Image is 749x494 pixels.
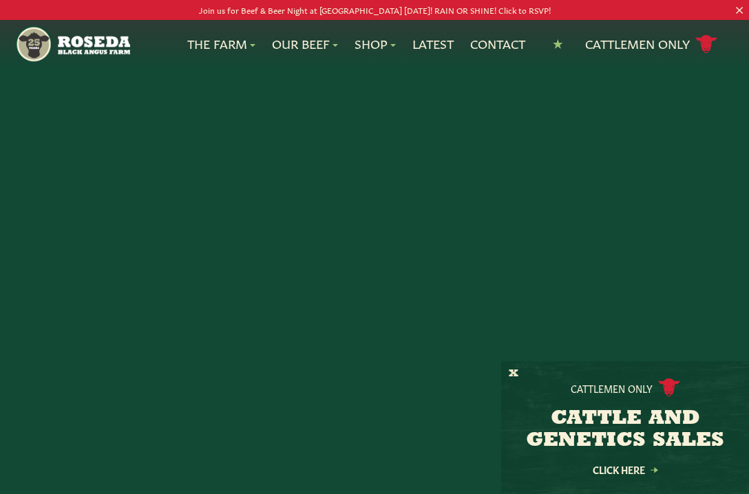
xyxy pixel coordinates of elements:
h3: CATTLE AND GENETICS SALES [518,408,732,452]
h2: Beef With a Background [110,441,639,484]
nav: Main Navigation [15,20,734,69]
a: The Farm [187,35,255,53]
img: cattle-icon.svg [658,378,680,397]
img: https://roseda.com/wp-content/uploads/2021/05/roseda-25-header.png [15,25,130,63]
a: Contact [470,35,525,53]
a: Latest [412,35,454,53]
h1: Know Your Beef [22,154,727,209]
p: Cattlemen Only [571,381,653,395]
a: Cattlemen Only [585,32,717,56]
p: Join us for Beef & Beer Night at [GEOGRAPHIC_DATA] [DATE]! RAIN OR SHINE! Click to RSVP! [37,3,711,17]
a: Click Here [563,465,687,474]
a: Our Beef [272,35,338,53]
button: X [509,367,518,381]
a: Shop [355,35,396,53]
